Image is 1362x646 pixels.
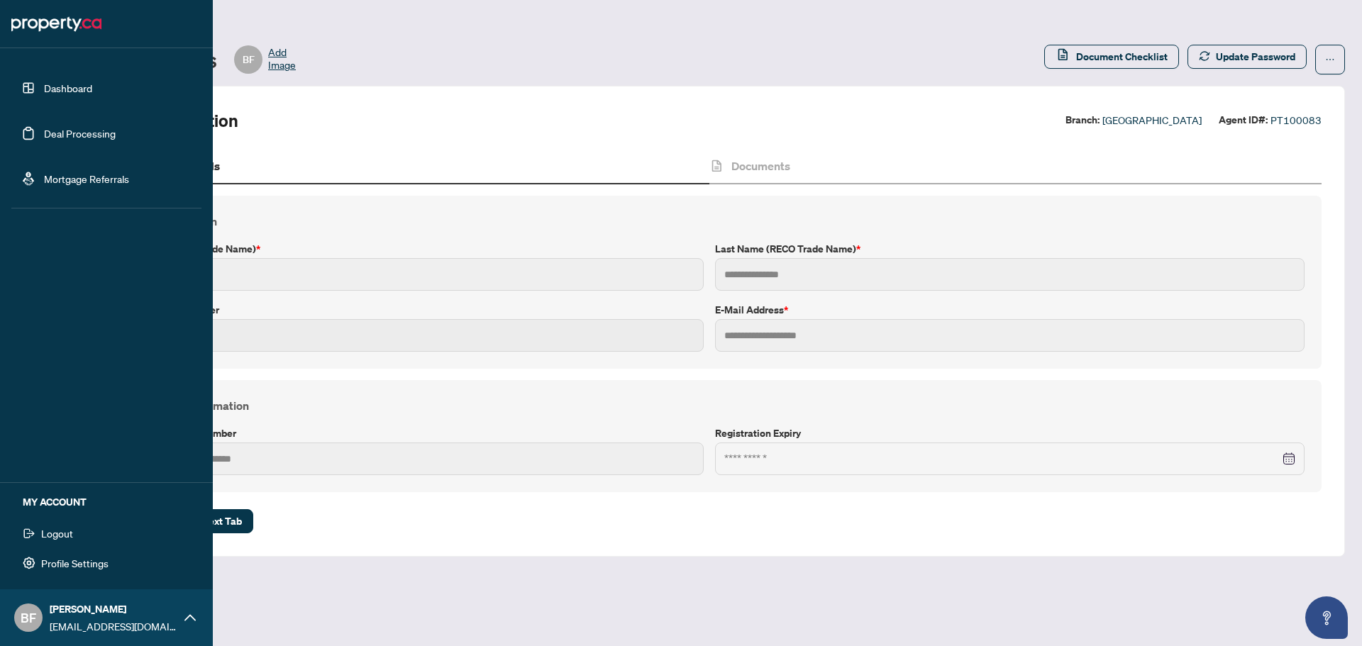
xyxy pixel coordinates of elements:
[1065,112,1100,128] label: Branch:
[44,172,129,185] a: Mortgage Referrals
[1044,45,1179,69] button: Document Checklist
[201,510,242,533] span: Next Tab
[11,13,101,35] img: logo
[1187,45,1307,69] button: Update Password
[715,241,1305,257] label: Last Name (RECO Trade Name)
[114,213,1305,230] h4: Contact Information
[1325,55,1335,65] span: ellipsis
[1076,45,1168,68] span: Document Checklist
[1270,112,1322,128] span: PT100083
[731,157,790,174] h4: Documents
[41,552,109,574] span: Profile Settings
[11,521,201,545] button: Logout
[11,551,201,575] button: Profile Settings
[21,608,36,628] span: BF
[41,522,73,545] span: Logout
[1305,596,1348,639] button: Open asap
[44,82,92,94] a: Dashboard
[1216,45,1295,68] span: Update Password
[243,52,255,67] span: BF
[114,302,704,318] label: Primary Phone Number
[114,241,704,257] label: First Name (RECO Trade Name)
[715,302,1305,318] label: E-mail Address
[50,601,177,617] span: [PERSON_NAME]
[114,425,704,441] label: RECO Registration Number
[190,509,253,533] button: Next Tab
[1219,112,1268,128] label: Agent ID#:
[715,425,1305,441] label: Registration Expiry
[50,618,177,634] span: [EMAIL_ADDRESS][DOMAIN_NAME]
[44,127,116,140] a: Deal Processing
[268,45,296,74] span: Add Image
[114,397,1305,414] h4: RECO License Information
[1102,112,1202,128] span: [GEOGRAPHIC_DATA]
[23,494,201,510] h5: MY ACCOUNT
